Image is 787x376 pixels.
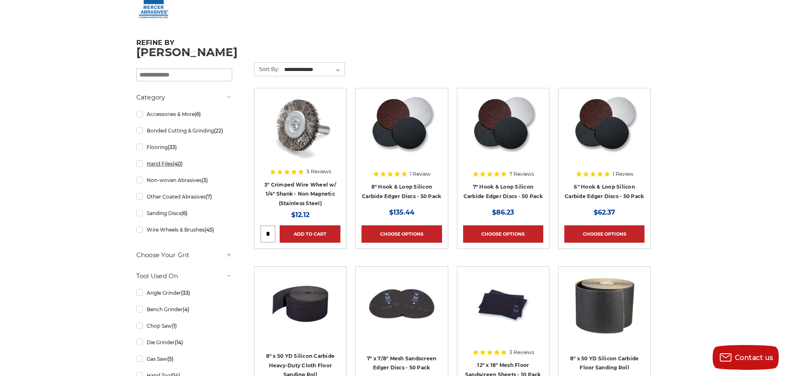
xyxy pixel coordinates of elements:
[136,47,651,58] h1: [PERSON_NAME]
[136,271,232,281] h5: Tool Used On
[571,94,638,160] img: Silicon Carbide 6" Hook & Loop Edger Discs
[260,94,340,174] a: Crimped Wire Wheel with Shank Non Magnetic
[463,94,543,174] a: Silicon Carbide 7" Hook & Loop Edger Discs
[283,64,345,76] select: Sort By:
[136,140,232,154] a: Flooring
[136,302,232,317] a: Bench Grinder
[136,173,232,187] a: Non-woven Abrasives
[260,272,340,352] a: Silicon Carbide 8" x 50 YD Heavy-Duty Cloth Floor Sanding Roll
[183,306,189,312] span: (4)
[136,189,232,204] a: Other Coated Abrasives
[195,111,201,117] span: (6)
[136,286,232,300] a: Angle Grinder
[564,94,644,174] a: Silicon Carbide 6" Hook & Loop Edger Discs
[361,94,442,174] a: Silicon Carbide 8" Hook & Loop Edger Discs
[713,345,779,370] button: Contact us
[181,210,188,216] span: (6)
[181,290,190,296] span: (33)
[735,354,773,362] span: Contact us
[410,172,431,177] span: 1 Review
[136,222,232,237] a: Wire Wheels & Brushes
[367,355,436,371] a: 7" x 7/8" Mesh Sandscreen Edger Discs - 50 Pack
[136,156,232,171] a: Hand Files
[175,339,183,345] span: (14)
[570,355,639,371] a: 8" x 50 YD Silicon Carbide Floor Sanding Roll
[168,144,177,150] span: (33)
[291,211,309,219] span: $12.12
[361,225,442,243] a: Choose Options
[369,272,435,338] img: 7" x 7/8" Mesh Sanding Screen Edger Discs
[136,92,232,102] h5: Category
[565,184,644,199] a: 6" Hook & Loop Silicon Carbide Edger Discs - 50 Pack
[509,172,534,177] span: 7 Reviews
[368,94,435,160] img: Silicon Carbide 8" Hook & Loop Edger Discs
[172,323,177,329] span: (1)
[463,272,543,352] a: 12" x 18" Floor Sanding Screens
[470,94,537,160] img: Silicon Carbide 7" Hook & Loop Edger Discs
[202,177,208,183] span: (3)
[564,272,644,352] a: Silicon Carbide 8" x 50 YD Floor Sanding Roll
[136,352,232,366] a: Gas Saw
[362,184,441,199] a: 8" Hook & Loop Silicon Carbide Edger Discs - 50 Pack
[173,161,183,167] span: (40)
[136,319,232,333] a: Chop Saw
[613,172,634,177] span: 1 Review
[136,335,232,350] a: Die Grinder
[136,123,232,138] a: Bonded Cutting & Grinding
[136,206,232,220] a: Sanding Discs
[136,107,232,121] a: Accessories & More
[389,208,414,216] span: $135.44
[509,350,534,355] span: 3 Reviews
[464,184,543,199] a: 7" Hook & Loop Silicon Carbide Edger Discs - 50 Pack
[361,272,442,352] a: 7" x 7/8" Mesh Sanding Screen Edger Discs
[206,194,212,200] span: (7)
[204,227,214,233] span: (45)
[463,225,543,243] a: Choose Options
[470,272,536,338] img: 12" x 18" Floor Sanding Screens
[136,39,232,52] h5: Refine by
[564,225,644,243] a: Choose Options
[571,272,637,338] img: Silicon Carbide 8" x 50 YD Floor Sanding Roll
[267,272,333,338] img: Silicon Carbide 8" x 50 YD Heavy-Duty Cloth Floor Sanding Roll
[136,250,232,260] h5: Choose Your Grit
[214,128,223,134] span: (22)
[594,208,615,216] span: $62.37
[264,182,336,206] a: 3" Crimped Wire Wheel w/ 1/4" Shank - Non Magnetic (Stainless Steel)
[167,356,174,362] span: (5)
[280,225,340,243] a: Add to Cart
[267,94,333,160] img: Crimped Wire Wheel with Shank Non Magnetic
[492,208,514,216] span: $86.23
[254,63,279,75] label: Sort By:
